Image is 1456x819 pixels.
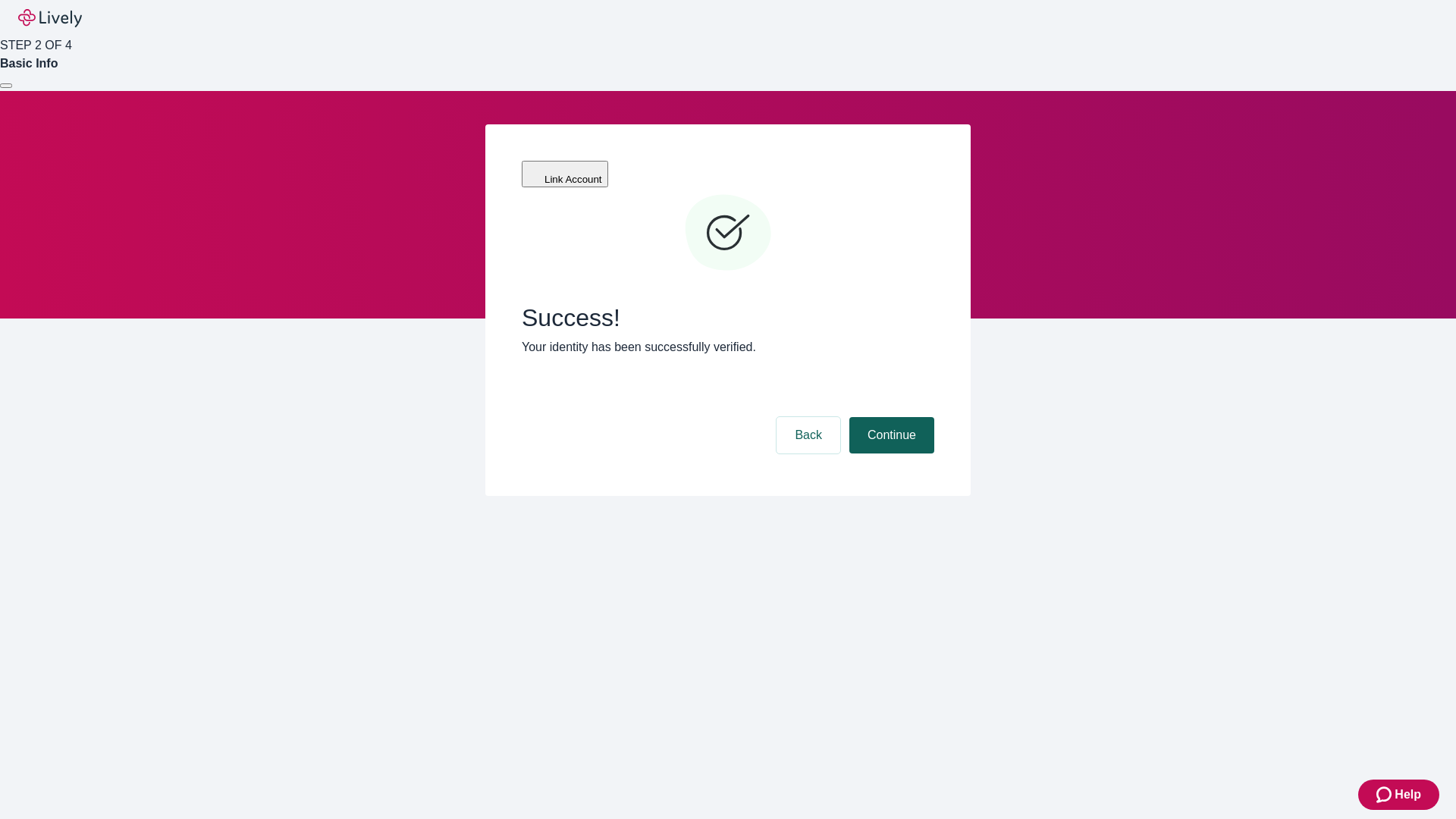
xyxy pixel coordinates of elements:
svg: Zendesk support icon [1376,786,1395,804]
span: Help [1395,786,1421,804]
img: Lively [18,9,82,27]
svg: Checkmark icon [682,188,773,279]
button: Zendesk support iconHelp [1358,780,1439,810]
span: Success! [522,303,934,332]
p: Your identity has been successfully verified. [522,338,934,356]
button: Link Account [522,161,608,187]
button: Back [777,417,840,453]
button: Continue [849,417,934,453]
